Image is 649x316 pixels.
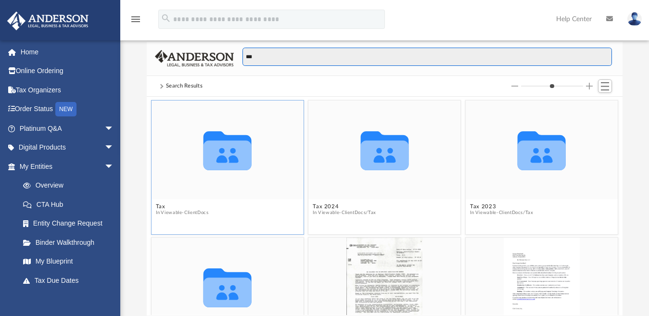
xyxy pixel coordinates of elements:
[13,176,128,195] a: Overview
[525,210,534,216] button: Tax
[313,210,376,216] span: In
[470,210,534,216] span: In
[521,83,583,89] input: Column size
[627,12,642,26] img: User Pic
[7,100,128,119] a: Order StatusNEW
[7,138,128,157] a: Digital Productsarrow_drop_down
[161,13,171,24] i: search
[13,195,128,214] a: CTA Hub
[368,210,377,216] button: Tax
[155,210,208,216] span: In
[55,102,76,116] div: NEW
[155,204,208,210] button: Tax
[511,83,518,89] button: Decrease column size
[13,214,128,233] a: Entity Change Request
[161,210,208,216] button: Viewable-ClientDocs
[523,210,525,216] span: /
[166,82,203,90] div: Search Results
[7,62,128,81] a: Online Ordering
[104,119,124,139] span: arrow_drop_down
[242,48,612,66] input: Search files and folders
[130,18,141,25] a: menu
[7,119,128,138] a: Platinum Q&Aarrow_drop_down
[104,138,124,158] span: arrow_drop_down
[13,271,128,290] a: Tax Due Dates
[13,233,128,252] a: Binder Walkthrough
[130,13,141,25] i: menu
[470,204,534,210] button: Tax 2023
[598,79,612,93] button: Switch to List View
[13,252,124,271] a: My Blueprint
[4,12,91,30] img: Anderson Advisors Platinum Portal
[7,42,128,62] a: Home
[147,97,623,315] div: grid
[104,157,124,177] span: arrow_drop_down
[475,210,523,216] button: Viewable-ClientDocs
[313,204,376,210] button: Tax 2024
[7,80,128,100] a: Tax Organizers
[318,210,366,216] button: Viewable-ClientDocs
[366,210,368,216] span: /
[7,157,128,176] a: My Entitiesarrow_drop_down
[586,83,593,89] button: Increase column size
